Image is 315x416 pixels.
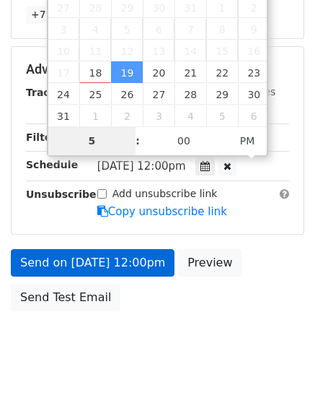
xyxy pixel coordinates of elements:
span: : [136,126,140,155]
h5: Advanced [26,61,289,77]
a: Send Test Email [11,284,120,311]
span: August 3, 2025 [48,18,80,40]
span: September 6, 2025 [238,105,270,126]
span: August 14, 2025 [174,40,206,61]
span: August 28, 2025 [174,83,206,105]
label: Add unsubscribe link [112,186,218,201]
a: +7 more [26,6,80,24]
span: September 2, 2025 [111,105,143,126]
span: August 12, 2025 [111,40,143,61]
strong: Unsubscribe [26,188,97,200]
span: August 24, 2025 [48,83,80,105]
span: September 1, 2025 [79,105,111,126]
iframe: Chat Widget [243,347,315,416]
input: Minute [140,126,228,155]
span: September 3, 2025 [143,105,174,126]
span: August 10, 2025 [48,40,80,61]
span: August 17, 2025 [48,61,80,83]
strong: Schedule [26,159,78,170]
a: Preview [178,249,241,277]
span: August 21, 2025 [174,61,206,83]
span: August 7, 2025 [174,18,206,40]
span: September 4, 2025 [174,105,206,126]
a: Copy unsubscribe link [97,205,227,218]
span: August 31, 2025 [48,105,80,126]
input: Hour [48,126,136,155]
span: August 23, 2025 [238,61,270,83]
span: August 4, 2025 [79,18,111,40]
span: August 11, 2025 [79,40,111,61]
span: August 19, 2025 [111,61,143,83]
span: August 30, 2025 [238,83,270,105]
span: Click to toggle [228,126,267,155]
strong: Filters [26,131,63,143]
strong: Tracking [26,87,74,98]
span: August 5, 2025 [111,18,143,40]
span: August 9, 2025 [238,18,270,40]
span: August 8, 2025 [206,18,238,40]
span: September 5, 2025 [206,105,238,126]
span: August 22, 2025 [206,61,238,83]
span: August 13, 2025 [143,40,174,61]
span: August 25, 2025 [79,83,111,105]
span: August 16, 2025 [238,40,270,61]
span: August 27, 2025 [143,83,174,105]
span: August 20, 2025 [143,61,174,83]
span: August 29, 2025 [206,83,238,105]
span: August 26, 2025 [111,83,143,105]
a: Send on [DATE] 12:00pm [11,249,174,277]
span: August 6, 2025 [143,18,174,40]
span: [DATE] 12:00pm [97,160,186,173]
span: August 15, 2025 [206,40,238,61]
span: August 18, 2025 [79,61,111,83]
